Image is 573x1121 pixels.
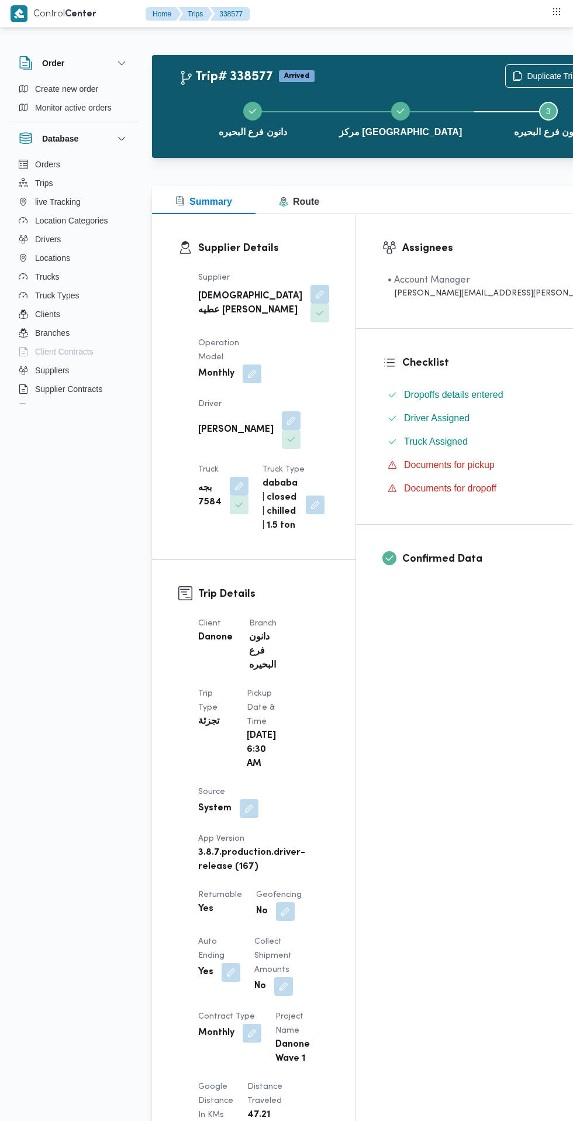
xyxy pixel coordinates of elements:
div: Database [9,155,138,408]
button: Clients [14,305,133,324]
span: Documents for pickup [404,460,495,470]
span: دانون فرع البحيره [219,125,287,139]
b: Danone Wave 1 [275,1038,310,1066]
b: [DEMOGRAPHIC_DATA] عطيه [PERSON_NAME] [198,290,302,318]
button: Trips [178,7,212,21]
button: دانون فرع البحيره [179,88,327,149]
span: Client [198,620,221,627]
b: Yes [198,902,213,916]
b: Monthly [198,367,234,381]
b: Danone [198,631,233,645]
span: Documents for dropoff [404,482,496,496]
span: Arrived [279,70,315,82]
b: No [256,905,268,919]
span: Pickup date & time [247,690,275,725]
button: Supplier Contracts [14,380,133,398]
button: Location Categories [14,211,133,230]
h2: Trip# 338577 [179,70,273,85]
span: Auto Ending [198,938,225,960]
button: Orders [14,155,133,174]
span: Client Contracts [35,345,94,359]
b: No [254,979,266,993]
span: Google distance in KMs [198,1083,233,1119]
b: [PERSON_NAME] [198,423,274,437]
b: System [198,802,232,816]
button: Database [19,132,129,146]
span: Distance Traveled [247,1083,282,1105]
span: Driver Assigned [404,411,470,425]
button: live Tracking [14,192,133,211]
span: live Tracking [35,195,81,209]
span: Operation Model [198,339,239,361]
div: Order [9,80,138,122]
span: Geofencing [256,891,302,899]
button: Branches [14,324,133,342]
span: Source [198,788,225,796]
b: بجه 7584 [198,482,222,510]
span: Supplier Contracts [35,382,102,396]
b: Monthly [198,1026,234,1040]
h3: Database [42,132,78,146]
span: Summary [175,197,232,207]
svg: Step 1 is complete [248,106,257,116]
b: تجزئة [198,715,219,729]
span: Branches [35,326,70,340]
span: Dropoffs details entered [404,388,503,402]
b: [DATE] 6:30 AM [247,729,279,771]
button: 338577 [210,7,250,21]
button: Order [19,56,129,70]
button: Client Contracts [14,342,133,361]
button: Drivers [14,230,133,249]
b: Center [65,10,96,19]
span: Monitor active orders [35,101,112,115]
span: Trucks [35,270,59,284]
span: Project Name [275,1013,303,1034]
span: Driver Assigned [404,413,470,423]
b: dababa | closed | chilled | 1.5 ton [263,477,298,533]
button: Devices [14,398,133,417]
button: Home [146,7,181,21]
span: Documents for pickup [404,458,495,472]
span: Clients [35,307,60,321]
span: Drivers [35,232,61,246]
span: Dropoffs details entered [404,390,503,400]
span: Contract Type [198,1013,255,1020]
h3: Order [42,56,64,70]
b: دانون فرع البحيره [249,631,281,673]
span: Truck [198,466,219,473]
span: Truck Assigned [404,435,468,449]
button: Suppliers [14,361,133,380]
button: Monitor active orders [14,98,133,117]
span: Location Categories [35,214,108,228]
b: 3.8.7.production.driver-release (167) [198,846,305,874]
h3: Supplier Details [198,240,329,256]
span: Truck Types [35,288,79,302]
span: Trips [35,176,53,190]
span: 3 [546,106,551,116]
span: Create new order [35,82,98,96]
span: Branch [249,620,277,627]
h3: Trip Details [198,586,329,602]
button: Truck Types [14,286,133,305]
span: Supplier [198,274,230,281]
span: Suppliers [35,363,69,377]
span: Orders [35,157,60,171]
span: Devices [35,401,64,415]
span: Truck Assigned [404,436,468,446]
img: X8yXhbKr1z7QwAAAABJRU5ErkJggg== [11,5,27,22]
button: Locations [14,249,133,267]
button: Trips [14,174,133,192]
span: Returnable [198,891,242,899]
button: Create new order [14,80,133,98]
span: Trip Type [198,690,218,711]
span: App Version [198,835,244,843]
button: مركز [GEOGRAPHIC_DATA] [327,88,475,149]
b: Yes [198,965,213,979]
span: مركز [GEOGRAPHIC_DATA] [339,125,462,139]
button: Trucks [14,267,133,286]
span: Truck Type [263,466,305,473]
b: Arrived [284,73,309,80]
span: Locations [35,251,70,265]
span: Route [279,197,319,207]
svg: Step 2 is complete [396,106,405,116]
